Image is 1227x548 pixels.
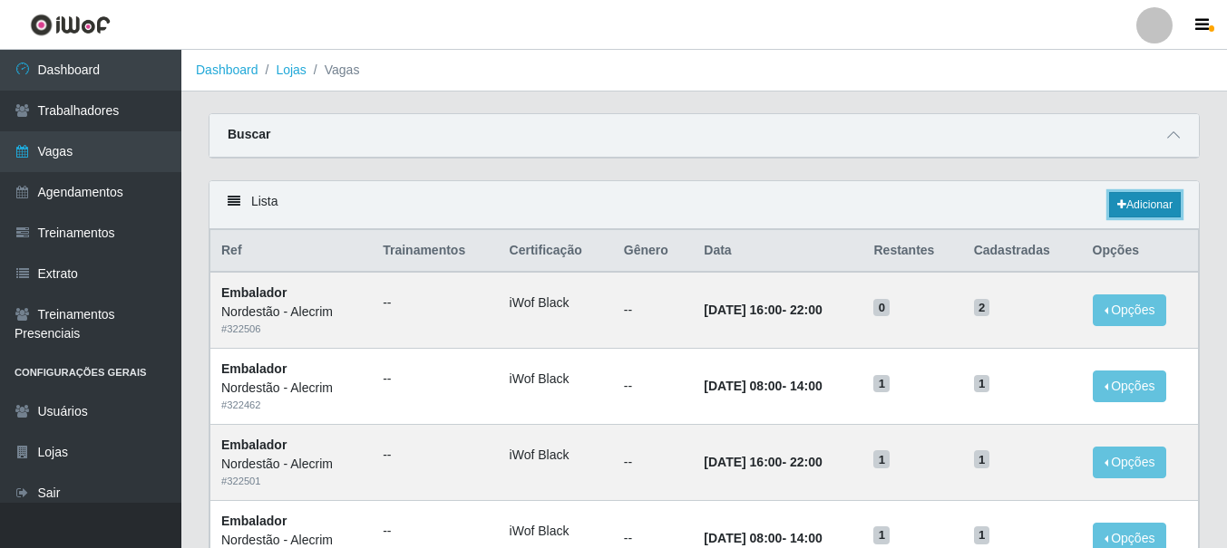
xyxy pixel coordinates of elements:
[873,450,890,468] span: 1
[30,14,111,36] img: CoreUI Logo
[221,322,361,337] div: # 322506
[790,379,823,393] time: 14:00
[613,230,693,273] th: Gênero
[221,455,361,474] div: Nordestão - Alecrim
[873,526,890,544] span: 1
[383,522,487,541] ul: --
[221,437,287,452] strong: Embalador
[1093,294,1167,326] button: Opções
[704,379,782,393] time: [DATE] 08:00
[1093,447,1167,478] button: Opções
[704,303,782,317] time: [DATE] 16:00
[383,370,487,389] ul: --
[499,230,613,273] th: Certificação
[221,474,361,489] div: # 322501
[383,293,487,312] ul: --
[790,531,823,545] time: 14:00
[974,526,990,544] span: 1
[790,455,823,469] time: 22:00
[221,379,361,398] div: Nordestão - Alecrim
[276,62,306,77] a: Lojas
[228,127,270,141] strong: Buscar
[974,299,990,317] span: 2
[372,230,498,273] th: Trainamentos
[704,303,822,317] strong: -
[307,61,360,80] li: Vagas
[974,375,990,393] span: 1
[221,514,287,528] strong: Embalador
[209,181,1199,229] div: Lista
[613,272,693,348] td: --
[221,303,361,322] div: Nordestão - Alecrim
[196,62,258,77] a: Dashboard
[974,450,990,468] span: 1
[704,379,822,393] strong: -
[704,455,822,469] strong: -
[510,370,602,389] li: iWof Black
[704,531,782,545] time: [DATE] 08:00
[221,285,287,300] strong: Embalador
[510,446,602,465] li: iWof Black
[181,50,1227,91] nav: breadcrumb
[790,303,823,317] time: 22:00
[704,455,782,469] time: [DATE] 16:00
[221,361,287,376] strong: Embalador
[862,230,962,273] th: Restantes
[963,230,1082,273] th: Cadastradas
[693,230,862,273] th: Data
[221,398,361,413] div: # 322462
[510,293,602,312] li: iWof Black
[1093,370,1167,402] button: Opções
[1082,230,1199,273] th: Opções
[383,446,487,465] ul: --
[210,230,373,273] th: Ref
[613,424,693,500] td: --
[613,349,693,425] td: --
[704,531,822,545] strong: -
[873,299,890,317] span: 0
[873,375,890,393] span: 1
[1109,192,1181,217] a: Adicionar
[510,522,602,541] li: iWof Black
